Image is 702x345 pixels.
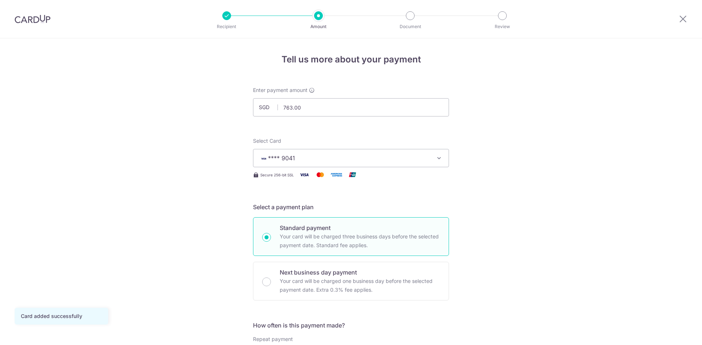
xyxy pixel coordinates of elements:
img: American Express [329,170,344,179]
div: Card added successfully [21,313,102,320]
p: Standard payment [280,223,440,232]
h4: Tell us more about your payment [253,53,449,66]
p: Next business day payment [280,268,440,277]
span: Enter payment amount [253,87,307,94]
p: Review [475,23,529,30]
p: Your card will be charged three business days before the selected payment date. Standard fee appl... [280,232,440,250]
span: Secure 256-bit SSL [260,172,294,178]
p: Amount [291,23,346,30]
img: VISA [259,156,268,161]
span: translation missing: en.payables.payment_networks.credit_card.summary.labels.select_card [253,138,281,144]
p: Recipient [200,23,254,30]
p: Document [383,23,437,30]
h5: Select a payment plan [253,203,449,211]
img: CardUp [15,15,50,23]
img: Visa [297,170,312,179]
input: 0.00 [253,98,449,116]
img: Mastercard [313,170,328,179]
label: Repeat payment [253,336,293,343]
iframe: Opens a widget where you can find more information [655,323,695,341]
img: Union Pay [345,170,360,179]
span: SGD [259,104,278,111]
p: Your card will be charged one business day before the selected payment date. Extra 0.3% fee applies. [280,277,440,294]
h5: How often is this payment made? [253,321,449,330]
